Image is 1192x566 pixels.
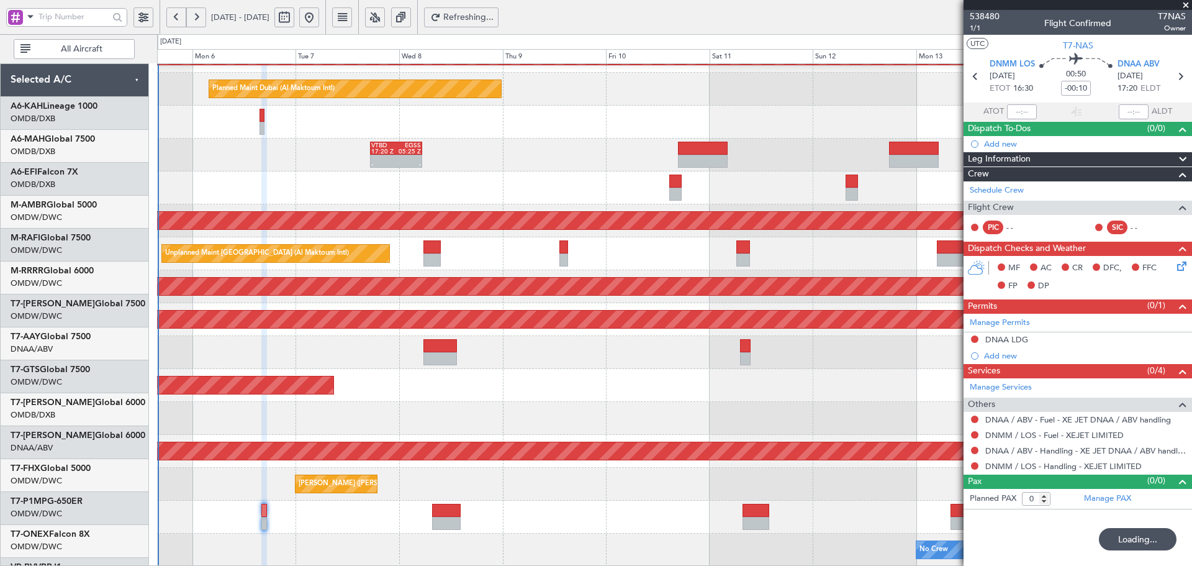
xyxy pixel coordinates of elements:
span: DP [1038,280,1049,293]
div: Mon 13 [916,49,1020,64]
a: M-AMBRGlobal 5000 [11,201,97,209]
a: OMDW/DWC [11,245,62,256]
label: Planned PAX [970,493,1016,505]
a: A6-KAHLineage 1000 [11,102,97,111]
span: T7-ONEX [11,530,49,539]
span: T7-[PERSON_NAME] [11,398,95,407]
a: T7-[PERSON_NAME]Global 6000 [11,398,145,407]
a: M-RAFIGlobal 7500 [11,234,91,242]
a: OMDW/DWC [11,377,62,388]
span: T7-P1MP [11,497,47,506]
span: [DATE] - [DATE] [211,12,269,23]
a: OMDW/DWC [11,475,62,486]
div: Add new [984,350,1186,361]
a: OMDW/DWC [11,508,62,519]
span: DNMM LOS [990,58,1035,71]
span: T7-AAY [11,332,40,341]
a: OMDW/DWC [11,212,62,223]
span: DNAA ABV [1117,58,1160,71]
span: Services [968,364,1000,378]
span: ALDT [1152,106,1172,118]
a: T7-[PERSON_NAME]Global 6000 [11,431,145,440]
span: ATOT [983,106,1004,118]
div: Loading... [1099,528,1176,550]
span: A6-EFI [11,168,37,176]
span: (0/0) [1147,122,1165,135]
div: Mon 6 [192,49,296,64]
a: T7-P1MPG-650ER [11,497,83,506]
span: [DATE] [990,70,1015,83]
input: Trip Number [38,7,109,26]
div: Thu 9 [503,49,607,64]
div: - [371,162,396,168]
span: Dispatch To-Dos [968,122,1031,136]
span: A6-KAH [11,102,43,111]
a: OMDW/DWC [11,541,62,552]
div: - - [1006,222,1034,233]
div: 05:25 Z [396,148,421,155]
span: FFC [1142,262,1157,275]
a: OMDB/DXB [11,113,55,124]
div: DNAA LDG [985,334,1028,345]
a: DNAA / ABV - Fuel - XE JET DNAA / ABV handling [985,414,1171,425]
div: EGSS [396,142,421,148]
span: Flight Crew [968,201,1014,215]
span: M-AMBR [11,201,47,209]
div: - - [1131,222,1158,233]
span: T7NAS [1158,10,1186,23]
span: A6-MAH [11,135,45,144]
a: T7-ONEXFalcon 8X [11,530,90,539]
span: (0/4) [1147,364,1165,377]
div: No Crew [919,541,948,559]
a: OMDB/DXB [11,179,55,190]
span: DFC, [1103,262,1122,275]
div: Unplanned Maint [GEOGRAPHIC_DATA] (Al Maktoum Intl) [165,244,349,263]
span: 1/1 [970,23,1000,34]
input: --:-- [1007,104,1037,119]
span: (0/0) [1147,474,1165,487]
div: 17:20 Z [371,148,396,155]
span: AC [1041,262,1052,275]
a: Manage Permits [970,317,1030,329]
a: DNAA / ABV - Handling - XE JET DNAA / ABV handling [985,445,1186,456]
div: Fri 10 [606,49,710,64]
span: 16:30 [1013,83,1033,95]
a: A6-MAHGlobal 7500 [11,135,95,144]
span: Others [968,398,995,412]
a: T7-[PERSON_NAME]Global 7500 [11,299,145,308]
div: Add new [984,139,1186,149]
button: Refreshing... [424,7,499,27]
a: DNMM / LOS - Handling - XEJET LIMITED [985,461,1142,472]
div: Planned Maint Dubai (Al Maktoum Intl) [212,80,335,98]
span: T7-[PERSON_NAME] [11,431,95,440]
div: SIC [1107,221,1127,234]
span: FP [1008,280,1018,293]
span: T7-FHX [11,464,40,473]
span: ELDT [1140,83,1160,95]
div: PIC [983,221,1003,234]
div: Wed 8 [399,49,503,64]
a: T7-AAYGlobal 7500 [11,332,91,341]
span: T7-NAS [1063,39,1093,52]
a: A6-EFIFalcon 7X [11,168,78,176]
div: Tue 7 [296,49,399,64]
a: Schedule Crew [970,185,1024,197]
a: T7-GTSGlobal 7500 [11,365,90,374]
span: ETOT [990,83,1010,95]
a: OMDW/DWC [11,278,62,289]
span: 538480 [970,10,1000,23]
a: DNAA/ABV [11,344,53,355]
span: 17:20 [1117,83,1137,95]
span: [DATE] [1117,70,1143,83]
span: Pax [968,475,982,489]
button: All Aircraft [14,39,135,59]
a: OMDB/DXB [11,146,55,157]
span: MF [1008,262,1020,275]
span: CR [1072,262,1083,275]
a: M-RRRRGlobal 6000 [11,267,94,275]
div: - [396,162,421,168]
div: VTBD [371,142,396,148]
a: Manage PAX [1084,493,1131,505]
a: DNAA/ABV [11,442,53,454]
span: Refreshing... [443,13,494,22]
